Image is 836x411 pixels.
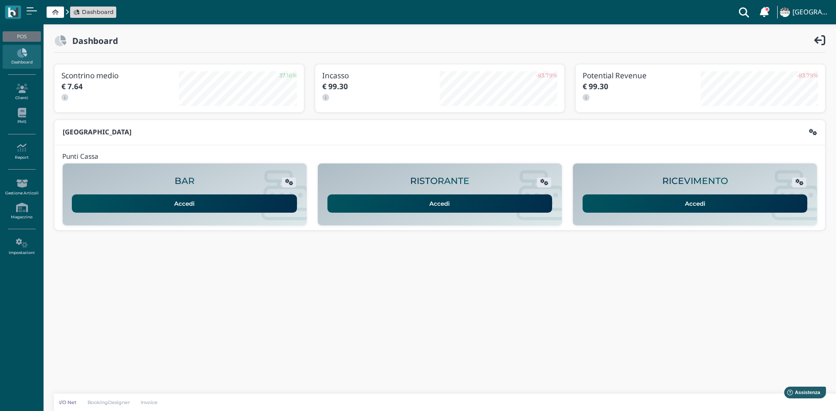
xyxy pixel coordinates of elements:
h2: BAR [175,176,195,186]
h4: Punti Cassa [62,153,98,160]
span: Assistenza [26,7,57,13]
h4: [GEOGRAPHIC_DATA] [792,9,831,16]
a: Dashboard [3,45,40,69]
b: [GEOGRAPHIC_DATA] [63,127,131,137]
h3: Scontrino medio [61,71,179,80]
a: Magazzino [3,199,40,223]
h2: Dashboard [67,36,118,45]
b: € 99.30 [583,81,608,91]
a: Accedi [327,194,553,213]
img: ... [780,7,789,17]
img: logo [8,7,18,17]
b: € 99.30 [322,81,348,91]
h3: Incasso [322,71,440,80]
h3: Potential Revenue [583,71,700,80]
div: POS [3,31,40,42]
a: ... [GEOGRAPHIC_DATA] [779,2,831,23]
h2: RICEVIMENTO [662,176,728,186]
a: Clienti [3,80,40,104]
span: Dashboard [82,8,114,16]
a: Accedi [72,194,297,213]
iframe: Help widget launcher [774,384,829,404]
a: Accedi [583,194,808,213]
a: Gestione Articoli [3,175,40,199]
b: € 7.64 [61,81,83,91]
a: Report [3,140,40,164]
h2: RISTORANTE [410,176,469,186]
a: PMS [3,104,40,128]
a: Dashboard [73,8,114,16]
a: Impostazioni [3,235,40,259]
